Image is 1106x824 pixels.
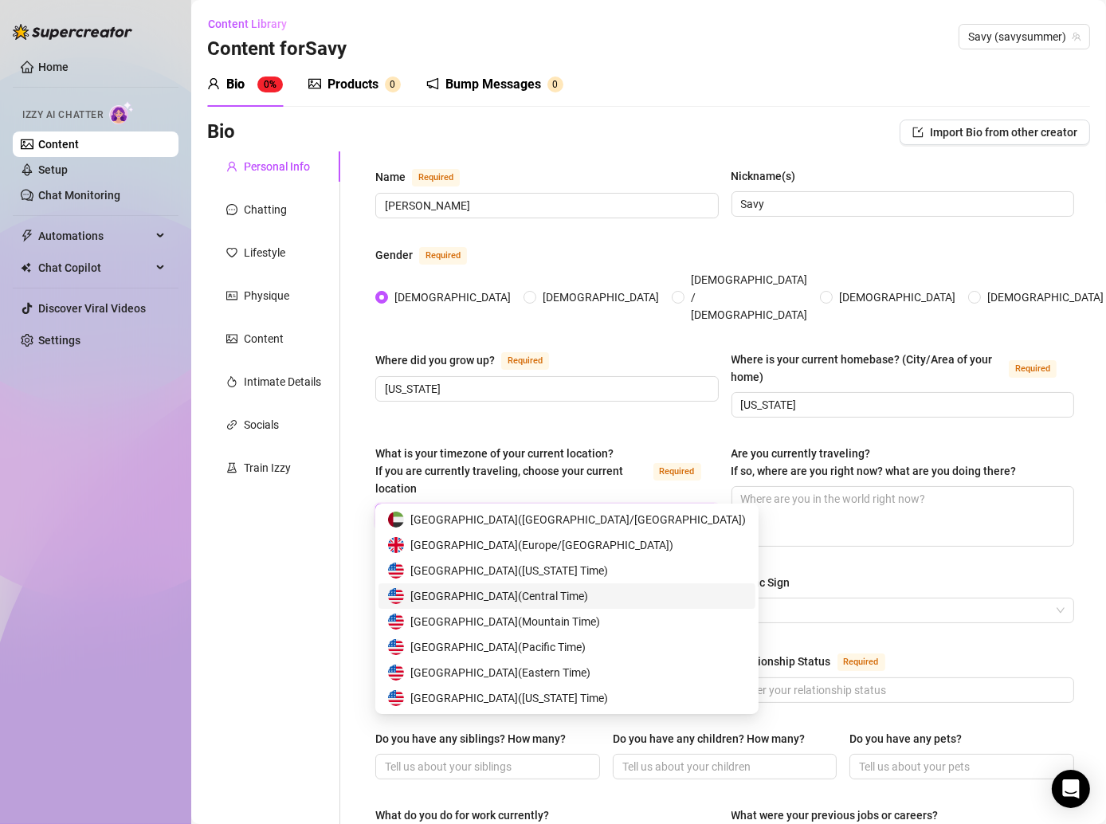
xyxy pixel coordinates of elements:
sup: 0% [257,77,283,92]
input: Do you have any siblings? How many? [385,758,587,775]
span: Content Library [208,18,287,30]
h3: Content for Savy [207,37,347,62]
img: us [388,588,404,604]
div: Name [375,168,406,186]
span: Required [412,169,460,186]
span: heart [226,247,237,258]
img: us [388,639,404,655]
span: [GEOGRAPHIC_DATA] ( Europe/[GEOGRAPHIC_DATA] ) [410,536,673,554]
label: What were your previous jobs or careers? [731,806,950,824]
input: Relationship Status [741,681,1062,699]
span: Required [653,463,701,481]
sup: 0 [547,77,563,92]
span: message [226,204,237,215]
span: Required [837,653,885,671]
span: team [1072,32,1081,41]
span: What is your timezone of your current location? If you are currently traveling, choose your curre... [375,447,623,495]
label: Do you have any siblings? How many? [375,730,577,747]
img: us [388,665,404,681]
span: Are you currently traveling? If so, where are you right now? what are you doing there? [731,447,1017,477]
button: Import Bio from other creator [900,120,1090,145]
input: Nickname(s) [741,195,1062,213]
span: idcard [226,290,237,301]
span: picture [226,333,237,344]
div: Content [244,330,284,347]
img: gb [388,537,404,553]
img: logo-BBDzfeDw.svg [13,24,132,40]
label: Where is your current homebase? (City/Area of your home) [731,351,1075,386]
span: experiment [226,462,237,473]
div: Where did you grow up? [375,351,495,369]
a: Discover Viral Videos [38,302,146,315]
span: Required [1009,360,1057,378]
div: Do you have any pets? [849,730,962,747]
div: Do you have any siblings? How many? [375,730,566,747]
img: ae [388,512,404,528]
div: Physique [244,287,289,304]
div: Chatting [244,201,287,218]
span: link [226,419,237,430]
label: Name [375,167,477,186]
span: [GEOGRAPHIC_DATA] ( Central Time ) [410,587,588,605]
img: us [388,690,404,706]
div: Nickname(s) [731,167,796,185]
img: us [388,614,404,630]
span: fire [226,376,237,387]
div: Where is your current homebase? (City/Area of your home) [731,351,1003,386]
span: Chat Copilot [38,255,151,281]
a: Content [38,138,79,151]
div: Train Izzy [244,459,291,477]
sup: 0 [385,77,401,92]
label: What do you do for work currently? [375,806,560,824]
span: [DEMOGRAPHIC_DATA] / [DEMOGRAPHIC_DATA] [684,271,814,324]
div: Intimate Details [244,373,321,390]
img: AI Chatter [109,101,134,124]
img: Chat Copilot [21,262,31,273]
div: Socials [244,416,279,434]
label: Zodiac Sign [731,574,802,591]
div: What do you do for work currently? [375,806,549,824]
span: [DEMOGRAPHIC_DATA] [388,288,517,306]
span: notification [426,77,439,90]
div: Lifestyle [244,244,285,261]
input: Do you have any pets? [859,758,1061,775]
input: Where did you grow up? [385,380,706,398]
span: user [226,161,237,172]
img: us [388,563,404,579]
span: Savy (savysummer) [968,25,1081,49]
div: Open Intercom Messenger [1052,770,1090,808]
span: thunderbolt [21,230,33,242]
h3: Bio [207,120,235,145]
span: user [207,77,220,90]
label: Relationship Status [731,652,903,671]
a: Home [38,61,69,73]
span: Izzy AI Chatter [22,108,103,123]
div: Do you have any children? How many? [613,730,805,747]
span: import [912,127,924,138]
span: [GEOGRAPHIC_DATA] ( [US_STATE] Time ) [410,562,608,579]
span: [GEOGRAPHIC_DATA] ( [US_STATE] Time ) [410,689,608,707]
a: Setup [38,163,68,176]
div: Gender [375,246,413,264]
label: Do you have any children? How many? [613,730,816,747]
span: [GEOGRAPHIC_DATA] ( Eastern Time ) [410,664,590,681]
label: Where did you grow up? [375,351,567,370]
label: Nickname(s) [731,167,807,185]
div: Zodiac Sign [731,574,790,591]
input: Name [385,197,706,214]
span: [GEOGRAPHIC_DATA] ( Mountain Time ) [410,613,600,630]
span: Required [419,247,467,265]
div: Bump Messages [445,75,541,94]
label: Gender [375,245,484,265]
div: Bio [226,75,245,94]
a: Chat Monitoring [38,189,120,202]
div: Personal Info [244,158,310,175]
span: [DEMOGRAPHIC_DATA] [536,288,665,306]
div: Products [327,75,378,94]
div: Relationship Status [731,653,831,670]
span: picture [308,77,321,90]
div: What were your previous jobs or careers? [731,806,939,824]
span: Automations [38,223,151,249]
span: [DEMOGRAPHIC_DATA] [833,288,962,306]
a: Settings [38,334,80,347]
